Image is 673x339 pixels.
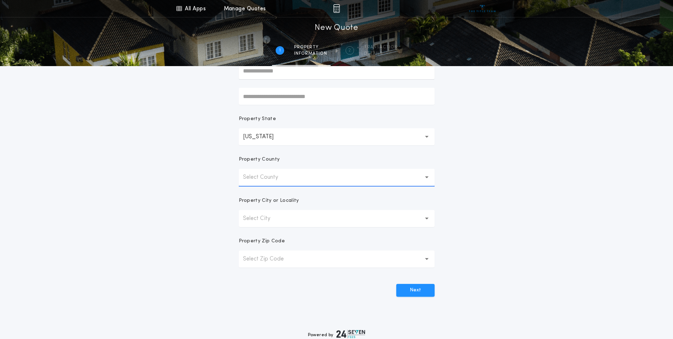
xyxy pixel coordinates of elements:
p: Select County [243,173,289,182]
h2: 2 [348,48,351,53]
p: [US_STATE] [243,133,285,141]
h2: 1 [279,48,281,53]
span: details [364,51,398,56]
h1: New Quote [315,22,358,34]
button: Select Zip Code [239,251,435,268]
p: Select City [243,214,282,223]
span: Transaction [364,44,398,50]
button: Select City [239,210,435,227]
button: Select County [239,169,435,186]
img: img [333,4,340,13]
div: Powered by [308,330,365,338]
button: Next [396,284,435,297]
button: [US_STATE] [239,128,435,145]
span: Property [294,44,327,50]
p: Property State [239,115,276,123]
p: Property City or Locality [239,197,299,204]
p: Select Zip Code [243,255,295,263]
p: Property County [239,156,280,163]
p: Property Zip Code [239,238,285,245]
span: information [294,51,327,56]
img: vs-icon [469,5,496,12]
img: logo [336,330,365,338]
